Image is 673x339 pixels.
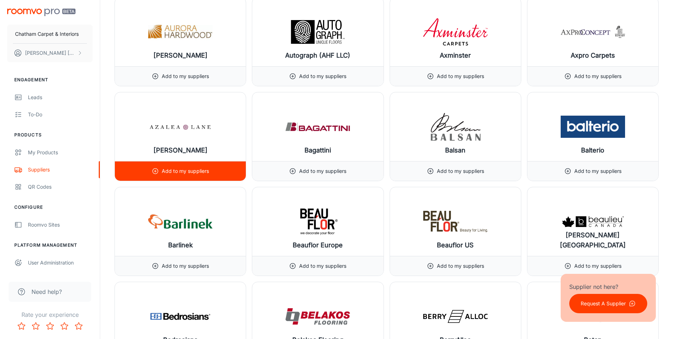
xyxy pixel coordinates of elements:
[286,18,350,46] img: Autograph (AHF LLC)
[7,44,93,62] button: [PERSON_NAME] [PERSON_NAME]
[437,167,484,175] p: Add to my suppliers
[43,319,57,333] button: Rate 3 star
[286,302,350,331] img: Belakos Flooring
[581,300,626,307] p: Request A Supplier
[162,262,209,270] p: Add to my suppliers
[14,319,29,333] button: Rate 1 star
[28,166,93,174] div: Suppliers
[299,72,346,80] p: Add to my suppliers
[304,145,331,155] h6: Bagattini
[28,221,93,229] div: Roomvo Sites
[15,30,79,38] p: Chatham Carpet & Interiors
[148,302,213,331] img: Bedrosians
[581,145,604,155] h6: Balterio
[162,167,209,175] p: Add to my suppliers
[437,72,484,80] p: Add to my suppliers
[574,262,621,270] p: Add to my suppliers
[561,207,625,236] img: Beaulieu Canada
[561,18,625,46] img: Axpro Carpets
[569,294,647,313] button: Request A Supplier
[148,112,213,141] img: Azalea Lane
[574,167,621,175] p: Add to my suppliers
[571,50,615,60] h6: Axpro Carpets
[423,302,488,331] img: BerryAlloc
[561,112,625,141] img: Balterio
[569,282,647,291] p: Supplier not here?
[28,93,93,101] div: Leads
[162,72,209,80] p: Add to my suppliers
[574,72,621,80] p: Add to my suppliers
[28,259,93,267] div: User Administration
[437,262,484,270] p: Add to my suppliers
[293,240,343,250] h6: Beauflor Europe
[423,18,488,46] img: Axminster
[28,183,93,191] div: QR Codes
[299,262,346,270] p: Add to my suppliers
[286,112,350,141] img: Bagattini
[25,49,75,57] p: [PERSON_NAME] [PERSON_NAME]
[299,167,346,175] p: Add to my suppliers
[423,112,488,141] img: Balsan
[57,319,72,333] button: Rate 4 star
[153,145,208,155] h6: [PERSON_NAME]
[168,240,193,250] h6: Barlinek
[533,230,653,250] h6: [PERSON_NAME] [GEOGRAPHIC_DATA]
[31,287,62,296] span: Need help?
[153,50,208,60] h6: [PERSON_NAME]
[7,25,93,43] button: Chatham Carpet & Interiors
[148,207,213,236] img: Barlinek
[7,9,75,16] img: Roomvo PRO Beta
[29,319,43,333] button: Rate 2 star
[148,18,213,46] img: Aurora Hardwood
[28,111,93,118] div: To-do
[423,207,488,236] img: Beauflor US
[440,50,471,60] h6: Axminster
[445,145,465,155] h6: Balsan
[6,310,94,319] p: Rate your experience
[285,50,350,60] h6: Autograph (AHF LLC)
[28,149,93,156] div: My Products
[286,207,350,236] img: Beauflor Europe
[72,319,86,333] button: Rate 5 star
[437,240,474,250] h6: Beauflor US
